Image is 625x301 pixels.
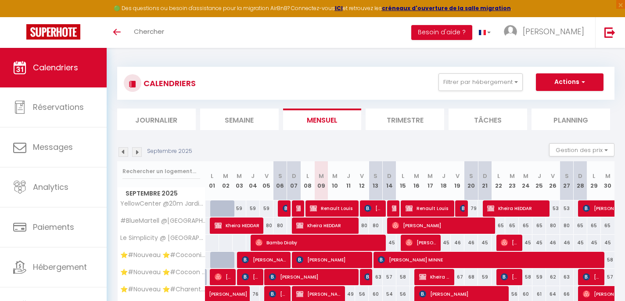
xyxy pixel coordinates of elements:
abbr: M [427,172,433,180]
th: 22 [492,161,505,200]
div: 57 [383,269,396,285]
div: 59 [260,200,273,217]
abbr: D [578,172,582,180]
th: 10 [328,161,341,200]
th: 23 [505,161,519,200]
abbr: M [332,172,338,180]
div: 59 [478,269,492,285]
button: Gestion des prix [549,143,614,156]
div: 68 [464,269,478,285]
div: 80 [355,218,369,234]
abbr: M [605,172,611,180]
abbr: D [387,172,392,180]
span: [PERSON_NAME] [392,217,492,234]
div: 53 [546,200,560,217]
div: 45 [478,235,492,251]
div: 65 [505,218,519,234]
img: ... [504,25,517,38]
div: 45 [587,235,601,251]
div: 80 [560,218,574,234]
div: 65 [587,218,601,234]
span: Kheira HEDDAR [419,268,451,285]
div: 45 [574,235,587,251]
th: 08 [301,161,314,200]
span: [PERSON_NAME] [364,200,382,217]
div: 65 [574,218,587,234]
span: [PERSON_NAME] MINNE [378,251,600,268]
div: 59 [233,200,246,217]
div: 45 [519,235,532,251]
div: 65 [532,218,546,234]
abbr: L [211,172,213,180]
span: [PERSON_NAME] [460,200,464,217]
div: 45 [601,235,614,251]
th: 16 [410,161,424,200]
div: 62 [546,269,560,285]
abbr: J [347,172,350,180]
span: Kheira HEDDAR [296,217,355,234]
abbr: M [223,172,228,180]
div: 46 [560,235,574,251]
span: ⭐️#Nouveau ⭐️#Cocoon ⭐️#Biendormiracognac⭐️ [119,269,207,276]
th: 19 [451,161,464,200]
abbr: J [251,172,255,180]
abbr: L [402,172,404,180]
p: Septembre 2025 [147,147,192,156]
span: [PERSON_NAME] [501,234,519,251]
li: Semaine [200,109,279,130]
th: 11 [341,161,355,200]
div: 53 [560,200,574,217]
div: 65 [601,218,614,234]
abbr: M [319,172,324,180]
th: 14 [383,161,396,200]
th: 24 [519,161,532,200]
span: #BlueMartell @[GEOGRAPHIC_DATA] [119,218,207,224]
span: YellowCenter @20m Jardin Public [119,200,207,207]
div: 63 [369,269,382,285]
div: 80 [260,218,273,234]
th: 07 [287,161,301,200]
span: Le Simplicity @ [GEOGRAPHIC_DATA] [119,235,207,241]
abbr: L [306,172,309,180]
span: [PERSON_NAME] [501,268,519,285]
button: Filtrer par hébergement [438,73,523,91]
span: Renault Louis [310,200,355,217]
abbr: L [593,172,595,180]
div: 57 [601,269,614,285]
span: [PERSON_NAME] [296,251,369,268]
button: Actions [536,73,603,91]
div: 59 [246,200,260,217]
a: Chercher [127,17,171,48]
div: 45 [437,235,451,251]
a: créneaux d'ouverture de la salle migration [382,4,511,12]
div: 58 [396,269,410,285]
span: Septembre 2025 [118,187,205,200]
div: 65 [519,218,532,234]
span: [PERSON_NAME] [406,234,437,251]
abbr: S [469,172,473,180]
abbr: M [237,172,242,180]
abbr: D [292,172,296,180]
th: 06 [273,161,287,200]
abbr: J [538,172,541,180]
span: [PERSON_NAME] [269,268,355,285]
abbr: L [497,172,500,180]
div: 46 [546,235,560,251]
th: 02 [219,161,233,200]
div: 59 [532,269,546,285]
th: 28 [574,161,587,200]
th: 27 [560,161,574,200]
th: 15 [396,161,410,200]
div: 58 [601,252,614,268]
div: 80 [369,218,382,234]
abbr: M [523,172,528,180]
th: 01 [205,161,219,200]
span: Kheira HEDDAR [215,217,260,234]
span: Renault Louis [406,200,451,217]
span: [PERSON_NAME] [523,26,584,37]
th: 26 [546,161,560,200]
img: logout [604,27,615,38]
abbr: D [483,172,487,180]
li: Journalier [117,109,196,130]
